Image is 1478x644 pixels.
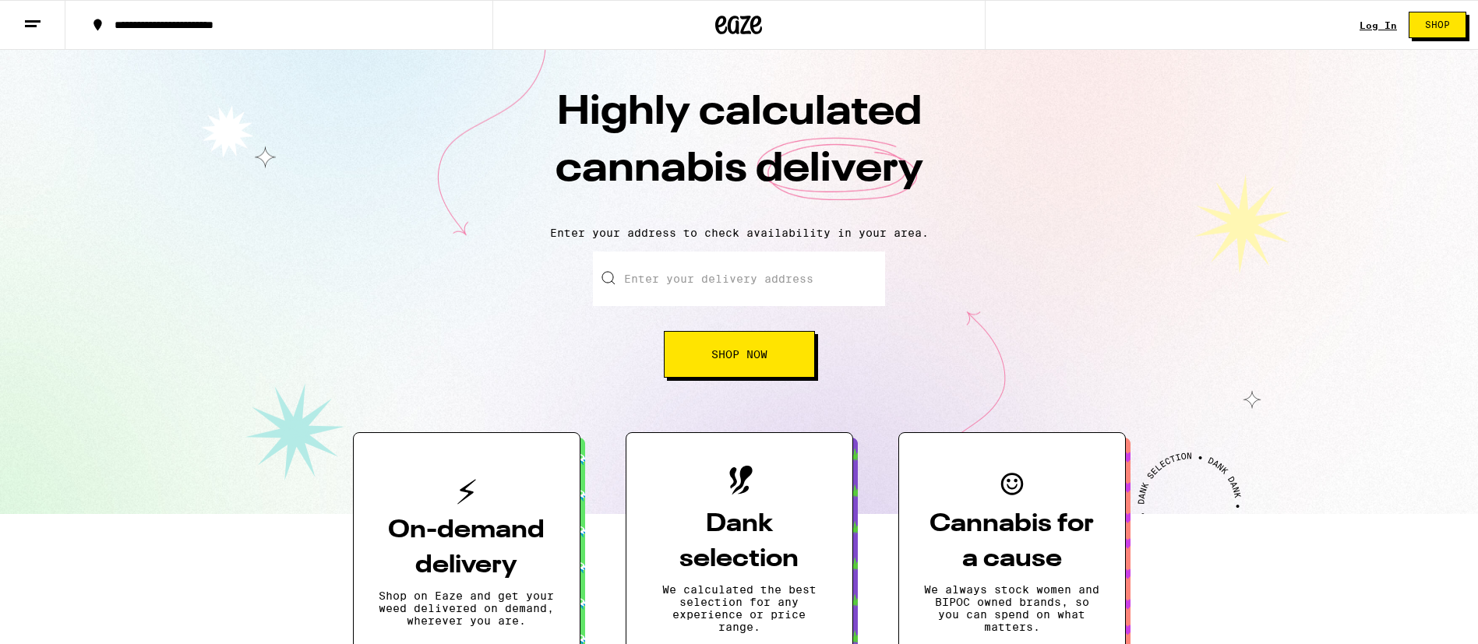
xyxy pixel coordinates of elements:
[379,589,555,627] p: Shop on Eaze and get your weed delivered on demand, wherever you are.
[379,513,555,583] h3: On-demand delivery
[651,583,827,633] p: We calculated the best selection for any experience or price range.
[924,507,1100,577] h3: Cannabis for a cause
[467,85,1012,214] h1: Highly calculated cannabis delivery
[651,507,827,577] h3: Dank selection
[1409,12,1466,38] button: Shop
[1360,20,1397,30] a: Log In
[664,331,815,378] button: Shop Now
[1397,12,1478,38] a: Shop
[924,583,1100,633] p: We always stock women and BIPOC owned brands, so you can spend on what matters.
[593,252,885,306] input: Enter your delivery address
[711,349,767,360] span: Shop Now
[1425,20,1450,30] span: Shop
[16,227,1462,239] p: Enter your address to check availability in your area.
